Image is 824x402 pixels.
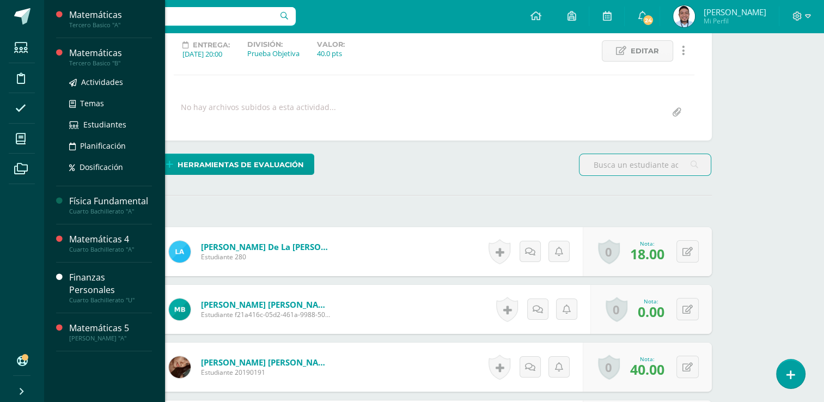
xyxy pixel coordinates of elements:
span: [PERSON_NAME] [703,7,766,17]
span: Estudiante 280 [201,252,332,261]
span: Planificación [80,141,126,151]
span: 24 [642,14,654,26]
a: Estudiantes [69,118,152,131]
a: Temas [69,97,152,109]
label: Valor: [317,40,345,48]
a: Finanzas PersonalesCuarto Bachillerato "U" [69,271,152,304]
div: No hay archivos subidos a esta actividad... [181,102,336,123]
a: Actividades [69,76,152,88]
span: 0.00 [638,302,664,321]
a: Matemáticas 5[PERSON_NAME] "A" [69,322,152,342]
span: Temas [80,98,104,108]
label: División: [247,40,300,48]
div: Nota: [630,240,664,247]
div: Matemáticas 4 [69,233,152,246]
span: 40.00 [630,360,664,379]
img: 59bd9c435c4a76e4f48e63dfce53a16f.png [169,356,191,378]
span: Mi Perfil [703,16,766,26]
div: Prueba Objetiva [247,48,300,58]
div: Tercero Basico "A" [69,21,152,29]
div: Nota: [630,355,664,363]
div: Cuarto Bachillerato "U" [69,296,152,304]
a: 0 [598,239,620,264]
div: Física Fundamental [69,195,152,208]
a: 0 [606,297,627,322]
a: MatemáticasTercero Basico "B" [69,47,152,67]
img: 0776f0a42fc7b979765a0a16ff6ccc90.png [169,299,191,320]
span: Estudiante f21a416c-05d2-461a-9988-50e998f3a054 [201,310,332,319]
span: Estudiante 20190191 [201,368,332,377]
a: Herramientas de evaluación [156,154,314,175]
div: Cuarto Bachillerato "A" [69,246,152,253]
a: Física FundamentalCuarto Bachillerato "A" [69,195,152,215]
input: Busca un estudiante aquí... [579,154,711,175]
a: Dosificación [69,161,152,173]
a: [PERSON_NAME] [PERSON_NAME] [201,299,332,310]
span: Editar [631,41,659,61]
div: [DATE] 20:00 [182,49,230,59]
span: Actividades [81,77,123,87]
div: Nota: [638,297,664,305]
input: Busca un usuario... [51,7,296,26]
a: [PERSON_NAME] de la [PERSON_NAME] [PERSON_NAME] [201,241,332,252]
div: Finanzas Personales [69,271,152,296]
div: Tercero Basico "B" [69,59,152,67]
span: Estudiantes [83,119,126,130]
img: fb9320b3a1c1aec69a1a791d2da3566a.png [673,5,695,27]
span: Entrega: [193,41,230,49]
span: Herramientas de evaluación [178,155,304,175]
div: 40.0 pts [317,48,345,58]
a: [PERSON_NAME] [PERSON_NAME] [201,357,332,368]
a: Matemáticas 4Cuarto Bachillerato "A" [69,233,152,253]
a: Planificación [69,139,152,152]
img: b636727e02cc94a770edec738649bc81.png [169,241,191,263]
div: Matemáticas [69,47,152,59]
div: Matemáticas 5 [69,322,152,334]
span: 18.00 [630,245,664,263]
div: [PERSON_NAME] "A" [69,334,152,342]
span: Dosificación [80,162,123,172]
a: 0 [598,355,620,380]
div: Matemáticas [69,9,152,21]
div: Cuarto Bachillerato "A" [69,208,152,215]
a: MatemáticasTercero Basico "A" [69,9,152,29]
